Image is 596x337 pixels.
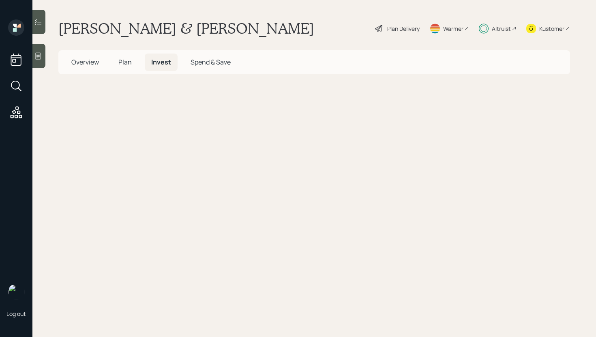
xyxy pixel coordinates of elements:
span: Plan [118,58,132,67]
div: Plan Delivery [387,24,420,33]
div: Log out [6,310,26,318]
span: Spend & Save [191,58,231,67]
div: Altruist [492,24,511,33]
span: Invest [151,58,171,67]
img: retirable_logo.png [8,284,24,300]
h1: [PERSON_NAME] & [PERSON_NAME] [58,19,314,37]
div: Kustomer [539,24,564,33]
span: Overview [71,58,99,67]
div: Warmer [443,24,463,33]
